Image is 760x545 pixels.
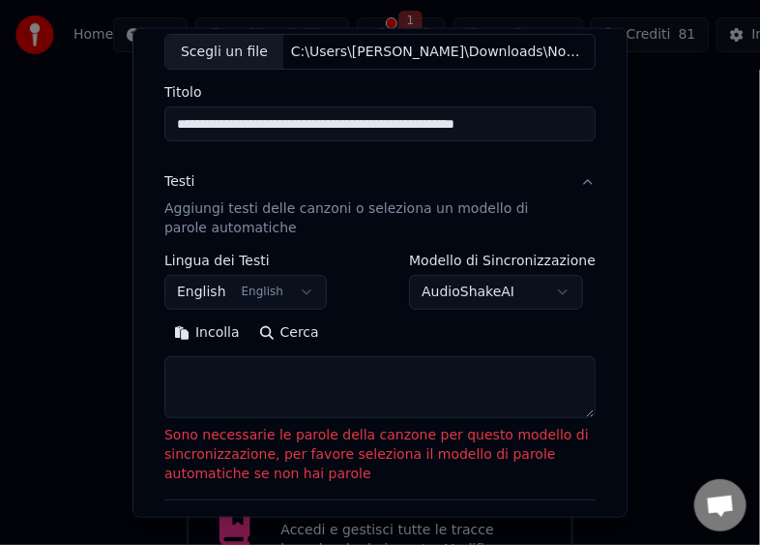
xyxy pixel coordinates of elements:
button: TestiAggiungi testi delle canzoni o seleziona un modello di parole automatiche [164,157,596,254]
label: Titolo [164,85,596,99]
p: Sono necessarie le parole della canzone per questo modello di sincronizzazione, per favore selezi... [164,426,596,484]
div: Testi [164,172,194,192]
button: Incolla [164,318,249,348]
div: Scegli un file [165,34,283,69]
label: Lingua dei Testi [164,254,327,267]
p: Aggiungi testi delle canzoni o seleziona un modello di parole automatiche [164,199,565,238]
button: Cerca [249,318,329,348]
div: C:\Users\[PERSON_NAME]\Downloads\Nomadi - Nomadi 40 [2CD] (2003 Pop) [[MEDICAL_DATA] 16-44]\23. N... [283,42,595,61]
label: Modello di Sincronizzazione [409,254,596,267]
div: TestiAggiungi testi delle canzoni o seleziona un modello di parole automatiche [164,254,596,500]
